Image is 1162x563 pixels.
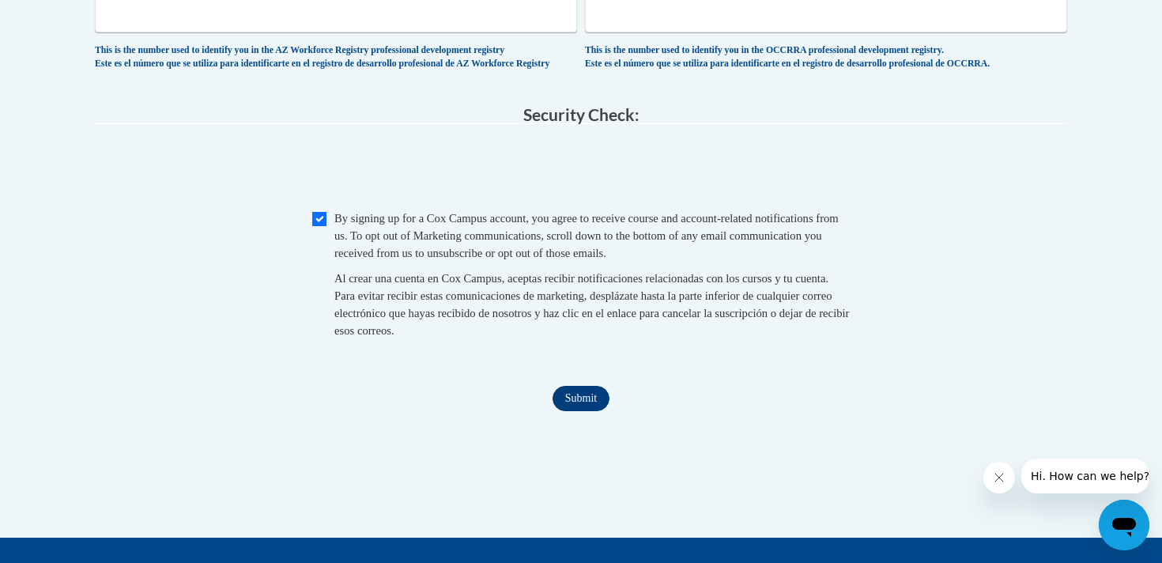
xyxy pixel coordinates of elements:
span: Security Check: [523,104,639,124]
div: This is the number used to identify you in the OCCRRA professional development registry. Este es ... [585,44,1067,70]
div: This is the number used to identify you in the AZ Workforce Registry professional development reg... [95,44,577,70]
iframe: Message from company [1021,459,1149,493]
iframe: reCAPTCHA [461,140,701,202]
span: By signing up for a Cox Campus account, you agree to receive course and account-related notificat... [334,212,839,259]
iframe: Close message [983,462,1015,493]
span: Al crear una cuenta en Cox Campus, aceptas recibir notificaciones relacionadas con los cursos y t... [334,272,849,337]
iframe: Button to launch messaging window [1099,500,1149,550]
input: Submit [553,386,609,411]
